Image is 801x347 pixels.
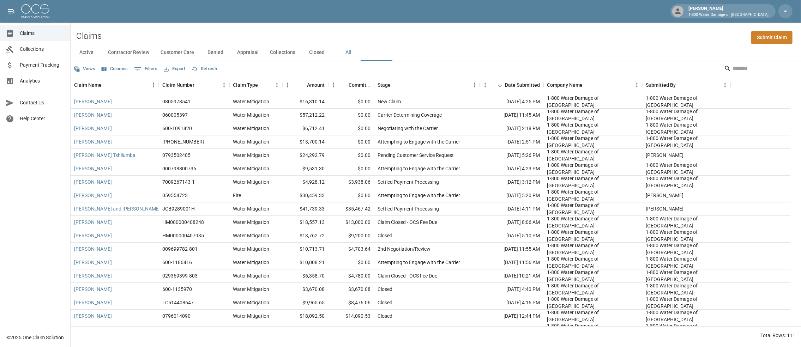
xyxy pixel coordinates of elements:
[231,44,264,61] button: Appraisal
[233,299,269,306] div: Water Mitigation
[646,229,727,243] div: 1-800 Water Damage of Athens
[100,63,130,74] button: Select columns
[632,80,642,90] button: Menu
[282,229,328,243] div: $13,762.72
[720,80,730,90] button: Menu
[378,232,392,239] div: Closed
[233,75,258,95] div: Claim Type
[583,80,592,90] button: Sort
[102,80,112,90] button: Sort
[21,4,49,18] img: ocs-logo-white-transparent.png
[162,138,204,145] div: 300-0018410-2025
[162,192,188,199] div: 059554723
[74,219,112,226] a: [PERSON_NAME]
[20,115,65,122] span: Help Center
[378,165,460,172] div: Attempting to Engage with the Carrier
[495,80,505,90] button: Sort
[547,75,583,95] div: Company Name
[378,138,460,145] div: Attempting to Engage with the Carrier
[328,229,374,243] div: $9,200.00
[646,162,727,176] div: 1-800 Water Damage of Athens
[374,75,480,95] div: Stage
[282,296,328,310] div: $9,965.65
[233,165,269,172] div: Water Mitigation
[646,108,727,122] div: 1-800 Water Damage of Athens
[200,44,231,61] button: Denied
[547,95,639,109] div: 1-800 Water Damage of Athens
[328,296,374,310] div: $8,476.06
[20,99,65,106] span: Contact Us
[480,296,543,310] div: [DATE] 4:16 PM
[282,162,328,176] div: $9,531.30
[282,109,328,122] div: $57,212.22
[162,286,192,293] div: 600-1135970
[72,63,97,74] button: Views
[547,188,639,202] div: 1-800 Water Damage of Athens
[547,202,639,216] div: 1-800 Water Damage of Athens
[74,178,112,185] a: [PERSON_NAME]
[349,75,371,95] div: Committed Amount
[378,219,437,226] div: Claim Closed - OCS Fee Due
[378,178,439,185] div: Settled Payment Processing
[547,229,639,243] div: 1-800 Water Damage of Athens
[328,176,374,189] div: $3,938.06
[297,80,307,90] button: Sort
[480,323,543,336] div: [DATE] 10:42 AM
[480,202,543,216] div: [DATE] 4:11 PM
[328,122,374,135] div: $0.00
[480,122,543,135] div: [DATE] 2:18 PM
[686,5,771,18] div: [PERSON_NAME]
[162,299,194,306] div: LC514408647
[74,75,102,95] div: Claim Name
[282,75,328,95] div: Amount
[162,152,191,159] div: 0793502485
[724,63,800,75] div: Search
[162,165,196,172] div: 000798800736
[378,205,439,212] div: Settled Payment Processing
[282,80,293,90] button: Menu
[328,80,339,90] button: Menu
[162,272,198,279] div: 029369399-803
[328,135,374,149] div: $0.00
[646,175,727,189] div: 1-800 Water Damage of Athens
[469,80,480,90] button: Menu
[480,189,543,202] div: [DATE] 5:20 PM
[74,312,112,319] a: [PERSON_NAME]
[229,75,282,95] div: Claim Type
[74,111,112,118] a: [PERSON_NAME]
[20,77,65,85] span: Analytics
[480,135,543,149] div: [DATE] 2:51 PM
[378,286,392,293] div: Closed
[282,135,328,149] div: $13,700.14
[646,205,683,212] div: Chad Fallows
[162,98,191,105] div: 0805978541
[148,80,159,90] button: Menu
[282,122,328,135] div: $6,712.41
[480,216,543,229] div: [DATE] 8:06 AM
[162,111,188,118] div: 060005397
[646,296,727,310] div: 1-800 Water Damage of Athens
[547,296,639,310] div: 1-800 Water Damage of Athens
[74,152,135,159] a: [PERSON_NAME] Tshilumba
[328,109,374,122] div: $0.00
[547,108,639,122] div: 1-800 Water Damage of Athens
[282,216,328,229] div: $18,557.13
[480,80,490,90] button: Menu
[162,245,198,252] div: 009699782-801
[233,125,269,132] div: Water Mitigation
[547,282,639,296] div: 1-800 Water Damage of Athens
[547,242,639,256] div: 1-800 Water Damage of Athens
[6,334,64,341] div: © 2025 One Claim Solution
[646,135,727,149] div: 1-800 Water Damage of Athens
[480,256,543,269] div: [DATE] 11:56 AM
[378,111,442,118] div: Carrier Determining Coverage
[162,63,187,74] button: Export
[547,121,639,135] div: 1-800 Water Damage of Athens
[339,80,349,90] button: Sort
[233,232,269,239] div: Water Mitigation
[646,152,683,159] div: Chad Fallows
[378,272,437,279] div: Claim Closed - OCS Fee Due
[233,259,269,266] div: Water Mitigation
[233,205,269,212] div: Water Mitigation
[480,283,543,296] div: [DATE] 4:40 PM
